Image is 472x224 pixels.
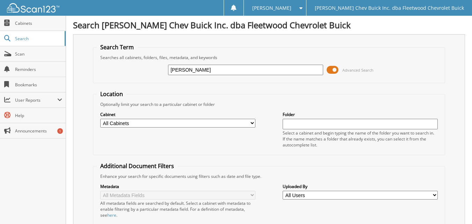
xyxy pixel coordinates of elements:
legend: Additional Document Filters [97,162,177,170]
span: Bookmarks [15,82,62,88]
div: All metadata fields are searched by default. Select a cabinet with metadata to enable filtering b... [100,200,255,218]
span: Advanced Search [342,67,373,73]
div: Searches all cabinets, folders, files, metadata, and keywords [97,55,441,60]
div: Optionally limit your search to a particular cabinet or folder [97,101,441,107]
label: Uploaded By [283,183,438,189]
span: User Reports [15,97,57,103]
span: Cabinets [15,20,62,26]
div: Select a cabinet and begin typing the name of the folder you want to search in. If the name match... [283,130,438,148]
span: Help [15,113,62,118]
legend: Location [97,90,126,98]
div: Enhance your search for specific documents using filters such as date and file type. [97,173,441,179]
legend: Search Term [97,43,137,51]
h1: Search [PERSON_NAME] Chev Buick Inc. dba Fleetwood Chevrolet Buick [73,19,465,31]
label: Cabinet [100,111,255,117]
a: here [107,212,116,218]
div: 1 [57,128,63,134]
span: Announcements [15,128,62,134]
span: Search [15,36,61,42]
span: [PERSON_NAME] Chev Buick Inc. dba Fleetwood Chevrolet Buick [315,6,464,10]
img: scan123-logo-white.svg [7,3,59,13]
label: Metadata [100,183,255,189]
span: [PERSON_NAME] [252,6,291,10]
span: Reminders [15,66,62,72]
label: Folder [283,111,438,117]
span: Scan [15,51,62,57]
